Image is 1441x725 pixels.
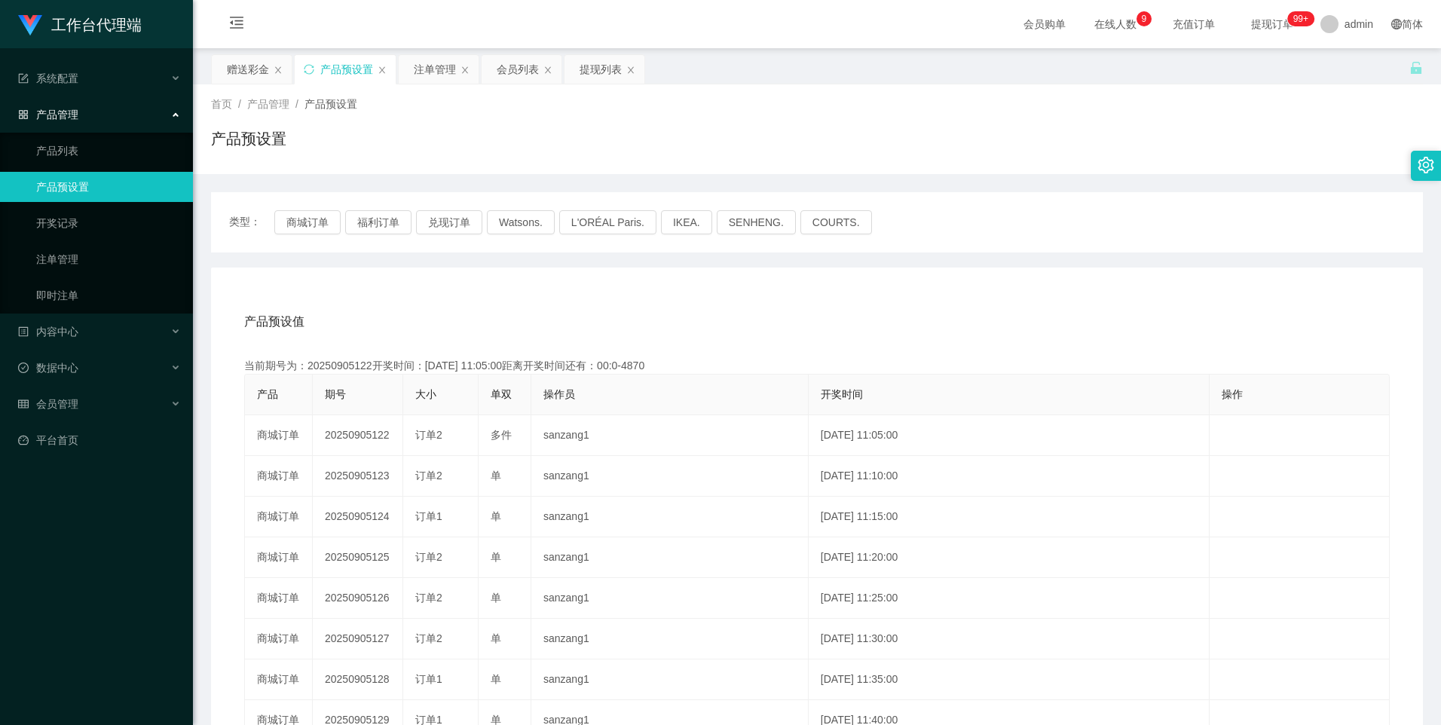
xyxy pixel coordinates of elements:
span: 产品预设置 [304,98,357,110]
span: 提现订单 [1244,19,1301,29]
span: 产品预设值 [244,313,304,331]
td: 20250905128 [313,659,403,700]
button: 商城订单 [274,210,341,234]
td: sanzang1 [531,415,809,456]
div: 注单管理 [414,55,456,84]
span: 订单1 [415,510,442,522]
span: 订单2 [415,470,442,482]
span: 系统配置 [18,72,78,84]
span: 充值订单 [1165,19,1222,29]
span: 产品管理 [247,98,289,110]
a: 注单管理 [36,244,181,274]
span: 单 [491,592,501,604]
i: 图标: global [1391,19,1402,29]
td: [DATE] 11:20:00 [809,537,1210,578]
span: 单 [491,551,501,563]
td: 商城订单 [245,456,313,497]
td: 商城订单 [245,578,313,619]
i: 图标: close [460,66,470,75]
td: sanzang1 [531,456,809,497]
button: IKEA. [661,210,712,234]
a: 产品预设置 [36,172,181,202]
td: [DATE] 11:25:00 [809,578,1210,619]
button: SENHENG. [717,210,796,234]
sup: 1069 [1287,11,1314,26]
i: 图标: sync [304,64,314,75]
p: 9 [1142,11,1147,26]
h1: 产品预设置 [211,127,286,150]
span: 开奖时间 [821,388,863,400]
td: 商城订单 [245,659,313,700]
td: 商城订单 [245,415,313,456]
i: 图标: close [626,66,635,75]
button: 兑现订单 [416,210,482,234]
td: [DATE] 11:15:00 [809,497,1210,537]
i: 图标: form [18,73,29,84]
span: 在线人数 [1087,19,1144,29]
a: 图标: dashboard平台首页 [18,425,181,455]
td: 商城订单 [245,619,313,659]
span: 内容中心 [18,326,78,338]
span: 操作员 [543,388,575,400]
div: 赠送彩金 [227,55,269,84]
td: 20250905124 [313,497,403,537]
span: 订单2 [415,429,442,441]
span: 类型： [229,210,274,234]
span: 订单2 [415,592,442,604]
a: 开奖记录 [36,208,181,238]
button: 福利订单 [345,210,411,234]
button: L'ORÉAL Paris. [559,210,656,234]
button: COURTS. [800,210,872,234]
a: 即时注单 [36,280,181,310]
i: 图标: unlock [1409,61,1423,75]
td: 20250905123 [313,456,403,497]
button: Watsons. [487,210,555,234]
a: 产品列表 [36,136,181,166]
td: [DATE] 11:30:00 [809,619,1210,659]
i: 图标: close [378,66,387,75]
i: 图标: check-circle-o [18,362,29,373]
td: [DATE] 11:10:00 [809,456,1210,497]
span: 操作 [1222,388,1243,400]
span: / [295,98,298,110]
div: 提现列表 [580,55,622,84]
i: 图标: table [18,399,29,409]
span: 订单1 [415,673,442,685]
td: sanzang1 [531,659,809,700]
span: 产品管理 [18,109,78,121]
td: sanzang1 [531,497,809,537]
i: 图标: close [274,66,283,75]
span: 多件 [491,429,512,441]
span: 单 [491,673,501,685]
td: sanzang1 [531,578,809,619]
span: 大小 [415,388,436,400]
i: 图标: setting [1418,157,1434,173]
span: 会员管理 [18,398,78,410]
span: 订单2 [415,551,442,563]
a: 工作台代理端 [18,18,142,30]
h1: 工作台代理端 [51,1,142,49]
td: 20250905125 [313,537,403,578]
sup: 9 [1137,11,1152,26]
span: 数据中心 [18,362,78,374]
div: 当前期号为：20250905122开奖时间：[DATE] 11:05:00距离开奖时间还有：00:0-4870 [244,358,1390,374]
td: 20250905127 [313,619,403,659]
td: 商城订单 [245,497,313,537]
div: 会员列表 [497,55,539,84]
span: / [238,98,241,110]
td: [DATE] 11:35:00 [809,659,1210,700]
span: 期号 [325,388,346,400]
td: 20250905126 [313,578,403,619]
span: 单 [491,632,501,644]
i: 图标: menu-fold [211,1,262,49]
td: 商城订单 [245,537,313,578]
i: 图标: close [543,66,552,75]
span: 单 [491,510,501,522]
div: 产品预设置 [320,55,373,84]
span: 单 [491,470,501,482]
td: sanzang1 [531,537,809,578]
img: logo.9652507e.png [18,15,42,36]
span: 首页 [211,98,232,110]
i: 图标: profile [18,326,29,337]
i: 图标: appstore-o [18,109,29,120]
